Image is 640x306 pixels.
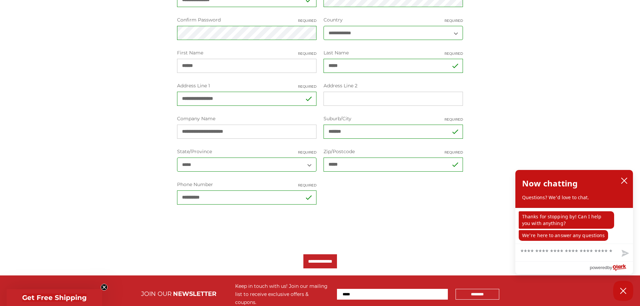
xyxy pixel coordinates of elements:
[444,150,463,155] small: Required
[177,181,316,188] label: Phone Number
[607,263,612,272] span: by
[101,284,108,291] button: Close teaser
[177,82,316,89] label: Address Line 1
[590,263,607,272] span: powered
[522,177,578,190] h2: Now chatting
[324,148,463,155] label: Zip/Postcode
[298,18,316,23] small: Required
[519,211,614,229] p: Thanks for stopping by! Can I help you with anything?
[177,115,316,122] label: Company Name
[522,194,626,201] p: Questions? We'd love to chat.
[324,115,463,122] label: Suburb/City
[7,289,102,306] div: Get Free ShippingClose teaser
[177,214,279,240] iframe: reCAPTCHA
[141,290,172,298] span: JOIN OUR
[619,176,630,186] button: close chatbox
[22,294,87,302] span: Get Free Shipping
[590,262,633,274] a: Powered by Olark
[324,82,463,89] label: Address Line 2
[444,51,463,56] small: Required
[515,208,633,244] div: chat
[444,18,463,23] small: Required
[324,49,463,56] label: Last Name
[177,148,316,155] label: State/Province
[177,49,316,56] label: First Name
[298,84,316,89] small: Required
[444,117,463,122] small: Required
[298,51,316,56] small: Required
[324,16,463,24] label: Country
[173,290,216,298] span: NEWSLETTER
[613,281,633,301] button: Close Chatbox
[519,230,608,241] p: We're here to answer any questions
[177,16,316,24] label: Confirm Password
[298,150,316,155] small: Required
[616,246,633,261] button: Send message
[515,170,633,274] div: olark chatbox
[298,183,316,188] small: Required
